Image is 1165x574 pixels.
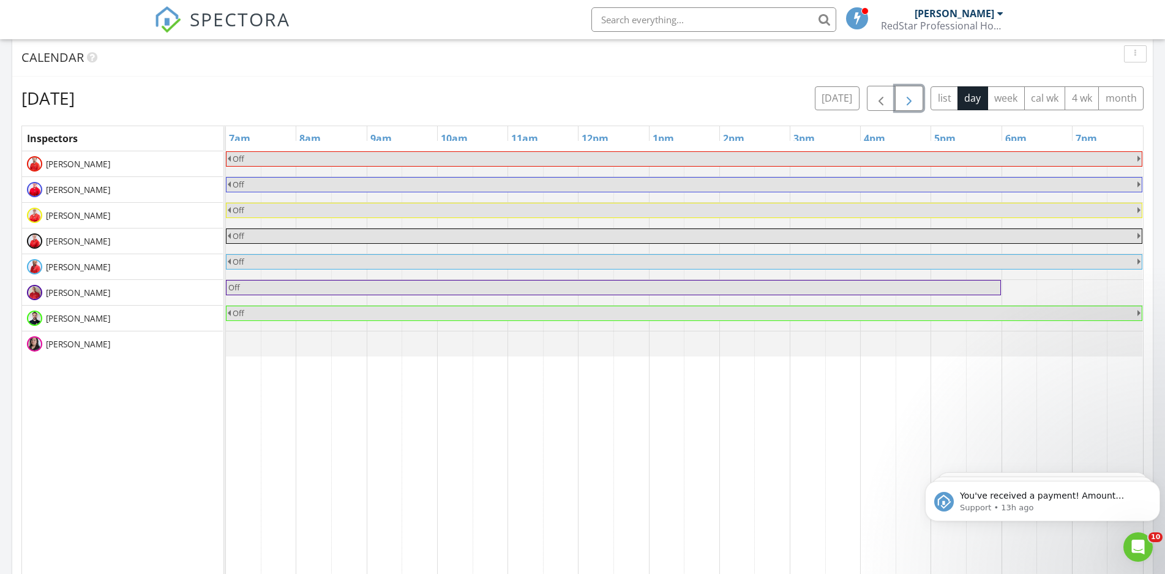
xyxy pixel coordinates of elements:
[1073,129,1100,148] a: 7pm
[367,129,395,148] a: 9am
[233,179,244,190] span: Off
[27,285,42,300] img: img_6526.jpeg
[438,129,471,148] a: 10am
[881,20,1003,32] div: RedStar Professional Home Inspection, Inc
[233,256,244,267] span: Off
[931,86,958,110] button: list
[43,312,113,325] span: [PERSON_NAME]
[895,86,924,111] button: Next day
[1123,532,1153,562] iframe: Intercom live chat
[233,205,244,216] span: Off
[27,182,42,197] img: 3afbe1c090da473eabf25b9f2cf3d9e6.jpeg
[226,129,253,148] a: 7am
[867,86,896,111] button: Previous day
[154,17,290,42] a: SPECTORA
[27,336,42,352] img: img_3096.jpeg
[720,129,747,148] a: 2pm
[228,282,240,293] span: Off
[861,129,888,148] a: 4pm
[233,308,244,319] span: Off
[915,7,994,20] div: [PERSON_NAME]
[1148,532,1163,542] span: 10
[21,86,75,110] h2: [DATE]
[790,129,818,148] a: 3pm
[233,230,244,241] span: Off
[650,129,677,148] a: 1pm
[931,129,959,148] a: 5pm
[27,208,42,223] img: 0bb69521658f43df87d48accff9a2cd6.jpeg
[591,7,836,32] input: Search everything...
[508,129,541,148] a: 11am
[27,132,78,145] span: Inspectors
[579,129,612,148] a: 12pm
[1065,86,1099,110] button: 4 wk
[43,338,113,350] span: [PERSON_NAME]
[27,259,42,274] img: fe064295285d4cf68231f3371ff98b7e.jpeg
[43,287,113,299] span: [PERSON_NAME]
[43,210,113,222] span: [PERSON_NAME]
[957,86,988,110] button: day
[296,129,324,148] a: 8am
[233,153,244,164] span: Off
[43,158,113,170] span: [PERSON_NAME]
[43,261,113,273] span: [PERSON_NAME]
[1002,129,1030,148] a: 6pm
[27,233,42,249] img: 0703ed6c40cd4054a484e7bc859583a9.jpeg
[27,311,42,326] img: redstar_photo_copy.jpeg
[1098,86,1144,110] button: month
[154,6,181,33] img: The Best Home Inspection Software - Spectora
[1024,86,1066,110] button: cal wk
[21,49,84,66] span: Calendar
[920,455,1165,541] iframe: Intercom notifications message
[43,184,113,196] span: [PERSON_NAME]
[987,86,1025,110] button: week
[190,6,290,32] span: SPECTORA
[27,156,42,172] img: bd50179cbe224d8fbb57ac7115055d8a.jpeg
[815,86,860,110] button: [DATE]
[43,235,113,247] span: [PERSON_NAME]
